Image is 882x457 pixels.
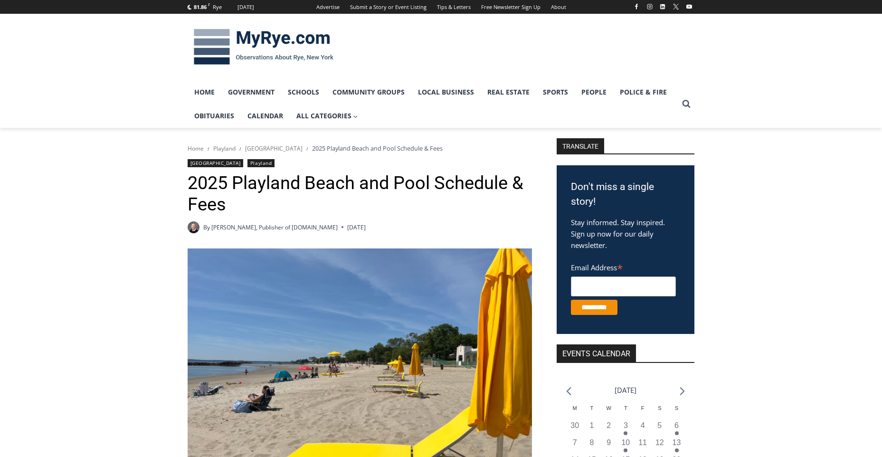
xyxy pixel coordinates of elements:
[221,80,281,104] a: Government
[658,405,661,411] span: S
[536,80,575,104] a: Sports
[481,80,536,104] a: Real Estate
[680,387,685,396] a: Next month
[245,144,303,152] a: [GEOGRAPHIC_DATA]
[566,404,583,420] div: Monday
[657,1,668,12] a: Linkedin
[651,404,668,420] div: Saturday
[657,421,662,429] time: 5
[651,420,668,437] button: 5
[312,144,443,152] span: 2025 Playland Beach and Pool Schedule & Fees
[651,437,668,454] button: 12
[624,431,627,435] em: Has events
[203,223,210,232] span: By
[583,420,600,437] button: 1
[675,448,679,452] em: Has events
[213,3,222,11] div: Rye
[573,405,577,411] span: M
[634,404,651,420] div: Friday
[188,144,204,152] a: Home
[644,1,655,12] a: Instagram
[247,159,275,167] a: Playland
[211,223,338,231] a: [PERSON_NAME], Publisher of [DOMAIN_NAME]
[296,111,358,121] span: All Categories
[188,104,241,128] a: Obituaries
[634,437,651,454] button: 11
[615,384,636,397] li: [DATE]
[668,420,685,437] button: 6 Has events
[600,437,617,454] button: 9
[668,404,685,420] div: Sunday
[290,104,365,128] a: All Categories
[194,3,207,10] span: 81.86
[641,405,645,411] span: F
[678,95,695,113] button: View Search Form
[600,404,617,420] div: Wednesday
[668,437,685,454] button: 13 Has events
[411,80,481,104] a: Local Business
[188,80,221,104] a: Home
[606,405,611,411] span: W
[624,421,628,429] time: 3
[188,221,199,233] a: Author image
[634,420,651,437] button: 4
[573,438,577,447] time: 7
[281,80,326,104] a: Schools
[571,258,676,275] label: Email Address
[557,138,604,153] strong: TRANSLATE
[621,438,630,447] time: 10
[566,420,583,437] button: 30
[239,145,241,152] span: /
[583,437,600,454] button: 8
[590,405,594,411] span: T
[674,421,679,429] time: 6
[589,421,594,429] time: 1
[583,404,600,420] div: Tuesday
[675,405,678,411] span: S
[607,438,611,447] time: 9
[571,217,680,251] p: Stay informed. Stay inspired. Sign up now for our daily newsletter.
[617,404,635,420] div: Thursday
[673,438,681,447] time: 13
[347,223,366,232] time: [DATE]
[188,80,678,128] nav: Primary Navigation
[683,1,695,12] a: YouTube
[617,437,635,454] button: 10 Has events
[655,438,664,447] time: 12
[613,80,673,104] a: Police & Fire
[306,145,308,152] span: /
[607,421,611,429] time: 2
[326,80,411,104] a: Community Groups
[241,104,290,128] a: Calendar
[600,420,617,437] button: 2
[188,172,532,216] h1: 2025 Playland Beach and Pool Schedule & Fees
[575,80,613,104] a: People
[624,448,627,452] em: Has events
[675,431,679,435] em: Has events
[570,421,579,429] time: 30
[641,421,645,429] time: 4
[624,405,627,411] span: T
[571,180,680,209] h3: Don't miss a single story!
[213,144,236,152] a: Playland
[638,438,647,447] time: 11
[566,437,583,454] button: 7
[566,387,571,396] a: Previous month
[188,159,244,167] a: [GEOGRAPHIC_DATA]
[208,145,209,152] span: /
[188,22,340,72] img: MyRye.com
[631,1,642,12] a: Facebook
[208,2,210,7] span: F
[589,438,594,447] time: 8
[557,344,636,362] h2: Events Calendar
[237,3,254,11] div: [DATE]
[617,420,635,437] button: 3 Has events
[670,1,682,12] a: X
[188,143,532,153] nav: Breadcrumbs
